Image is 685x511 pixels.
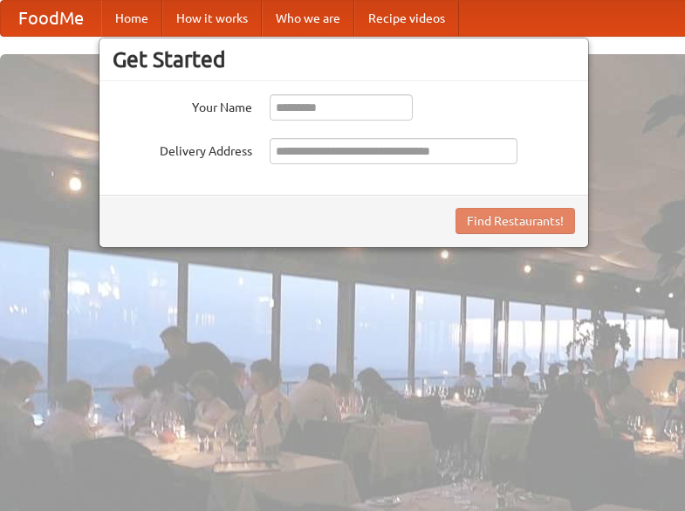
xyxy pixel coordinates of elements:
[113,138,252,160] label: Delivery Address
[262,1,354,36] a: Who we are
[113,94,252,116] label: Your Name
[162,1,262,36] a: How it works
[101,1,162,36] a: Home
[354,1,459,36] a: Recipe videos
[113,46,575,73] h3: Get Started
[1,1,101,36] a: FoodMe
[456,208,575,234] button: Find Restaurants!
